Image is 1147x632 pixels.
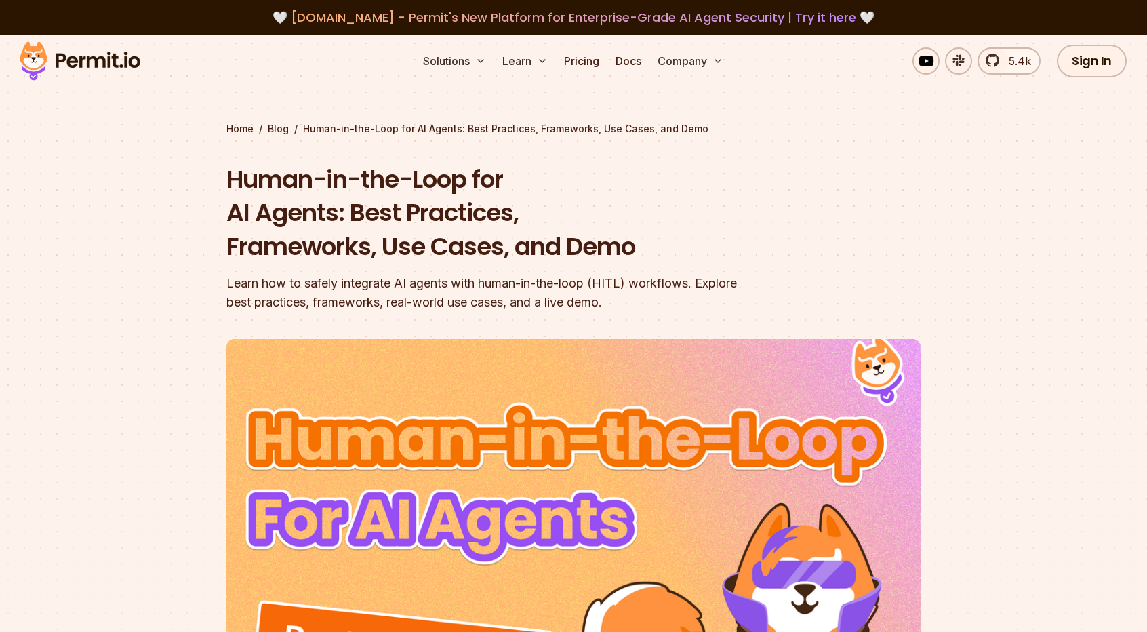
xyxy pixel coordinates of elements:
[795,9,856,26] a: Try it here
[226,163,747,264] h1: Human-in-the-Loop for AI Agents: Best Practices, Frameworks, Use Cases, and Demo
[1057,45,1127,77] a: Sign In
[497,47,553,75] button: Learn
[291,9,856,26] span: [DOMAIN_NAME] - Permit's New Platform for Enterprise-Grade AI Agent Security |
[14,38,146,84] img: Permit logo
[652,47,729,75] button: Company
[226,122,254,136] a: Home
[226,122,921,136] div: / /
[978,47,1041,75] a: 5.4k
[1001,53,1031,69] span: 5.4k
[418,47,491,75] button: Solutions
[33,8,1114,27] div: 🤍 🤍
[559,47,605,75] a: Pricing
[226,274,747,312] div: Learn how to safely integrate AI agents with human-in-the-loop (HITL) workflows. Explore best pra...
[268,122,289,136] a: Blog
[610,47,647,75] a: Docs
